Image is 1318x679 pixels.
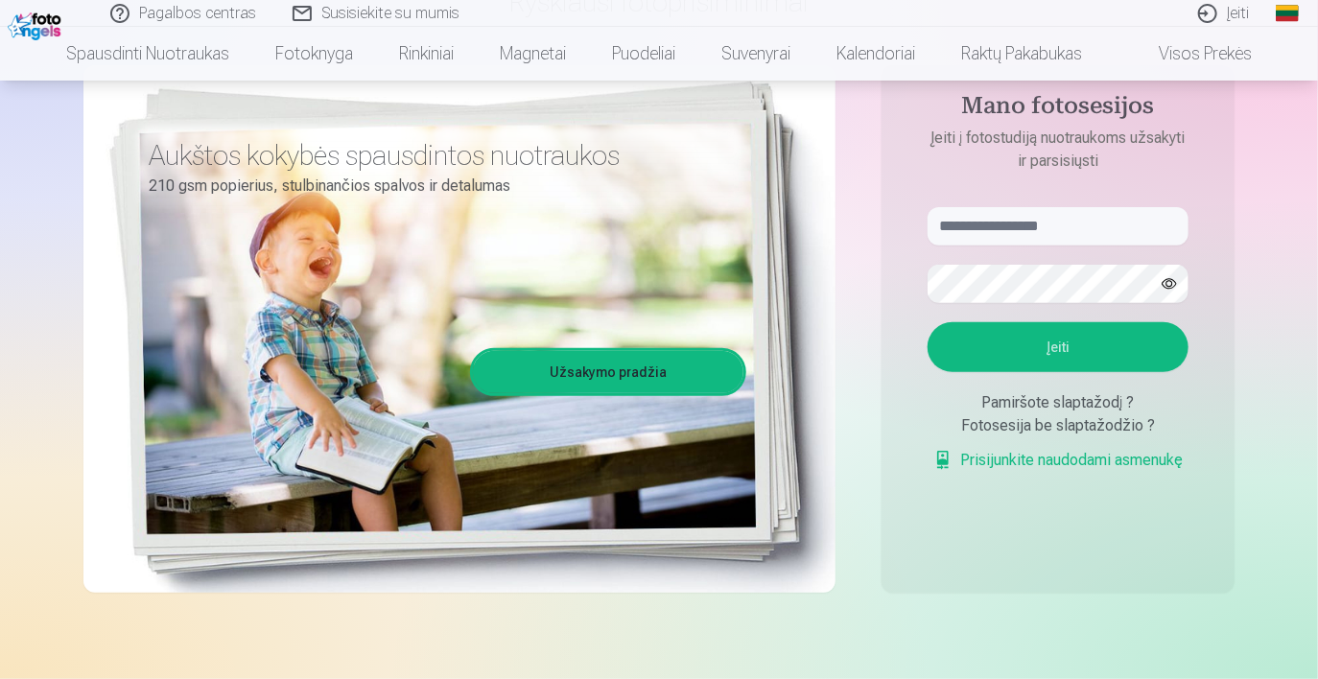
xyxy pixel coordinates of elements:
[698,27,813,81] a: Suvenyrai
[1105,27,1275,81] a: Visos prekės
[928,414,1189,437] div: Fotosesija be slaptažodžio ?
[477,27,589,81] a: Magnetai
[813,27,938,81] a: Kalendoriai
[908,92,1208,127] h4: Mano fotosesijos
[473,351,743,393] a: Užsakymo pradžia
[252,27,376,81] a: Fotoknyga
[149,173,732,199] p: 210 gsm popierius, stulbinančios spalvos ir detalumas
[43,27,252,81] a: Spausdinti nuotraukas
[938,27,1105,81] a: Raktų pakabukas
[376,27,477,81] a: Rinkiniai
[149,138,732,173] h3: Aukštos kokybės spausdintos nuotraukos
[928,322,1189,372] button: Įeiti
[8,8,66,40] img: /fa2
[589,27,698,81] a: Puodeliai
[933,449,1183,472] a: Prisijunkite naudodami asmenukę
[928,391,1189,414] div: Pamiršote slaptažodį ?
[908,127,1208,173] p: Įeiti į fotostudiją nuotraukoms užsakyti ir parsisiųsti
